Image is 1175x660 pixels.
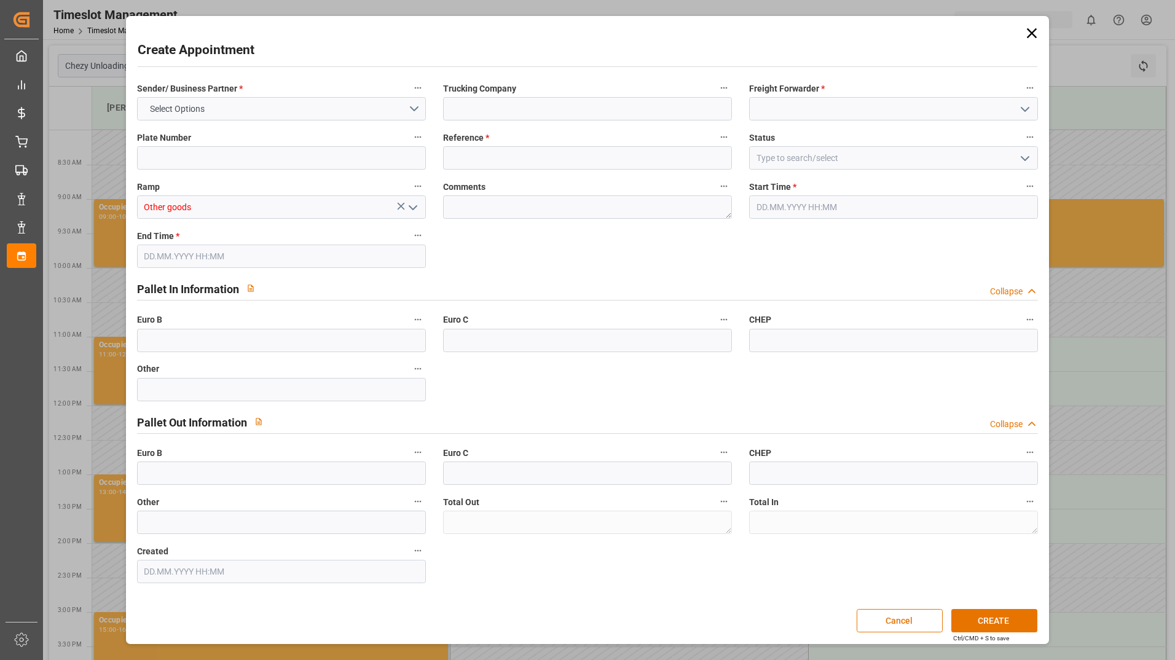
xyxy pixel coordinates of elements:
span: Select Options [144,103,211,116]
button: Euro C [716,444,732,460]
button: Status [1022,129,1038,145]
input: DD.MM.YYYY HH:MM [137,560,426,583]
button: CREATE [951,609,1037,632]
button: Total Out [716,493,732,509]
button: View description [247,410,270,433]
button: Euro C [716,312,732,328]
span: Sender/ Business Partner [137,82,243,95]
div: Collapse [990,418,1023,431]
button: CHEP [1022,444,1038,460]
span: Euro C [443,447,468,460]
button: Freight Forwarder * [1022,80,1038,96]
span: CHEP [749,313,771,326]
button: open menu [1015,100,1034,119]
div: Collapse [990,285,1023,298]
h2: Pallet In Information [137,281,239,297]
button: Ramp [410,178,426,194]
span: End Time [137,230,179,243]
button: Reference * [716,129,732,145]
span: Created [137,545,168,558]
button: Sender/ Business Partner * [410,80,426,96]
button: Cancel [857,609,943,632]
button: open menu [137,97,426,120]
h2: Pallet Out Information [137,414,247,431]
span: Euro C [443,313,468,326]
h2: Create Appointment [138,41,254,60]
button: open menu [1015,149,1034,168]
span: Euro B [137,447,162,460]
button: Euro B [410,312,426,328]
input: DD.MM.YYYY HH:MM [749,195,1038,219]
button: open menu [403,198,421,217]
button: Trucking Company [716,80,732,96]
button: Total In [1022,493,1038,509]
span: Other [137,496,159,509]
button: Plate Number [410,129,426,145]
button: Start Time * [1022,178,1038,194]
span: Freight Forwarder [749,82,825,95]
span: Ramp [137,181,160,194]
button: End Time * [410,227,426,243]
span: Reference [443,132,489,144]
span: CHEP [749,447,771,460]
button: Other [410,493,426,509]
span: Comments [443,181,485,194]
div: Ctrl/CMD + S to save [953,634,1009,643]
span: Euro B [137,313,162,326]
button: View description [239,277,262,300]
input: Type to search/select [749,146,1038,170]
input: Type to search/select [137,195,426,219]
span: Trucking Company [443,82,516,95]
span: Other [137,363,159,375]
button: Other [410,361,426,377]
input: DD.MM.YYYY HH:MM [137,245,426,268]
span: Total In [749,496,779,509]
button: Created [410,543,426,559]
button: Comments [716,178,732,194]
span: Start Time [749,181,796,194]
span: Total Out [443,496,479,509]
span: Plate Number [137,132,191,144]
button: Euro B [410,444,426,460]
button: CHEP [1022,312,1038,328]
span: Status [749,132,775,144]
